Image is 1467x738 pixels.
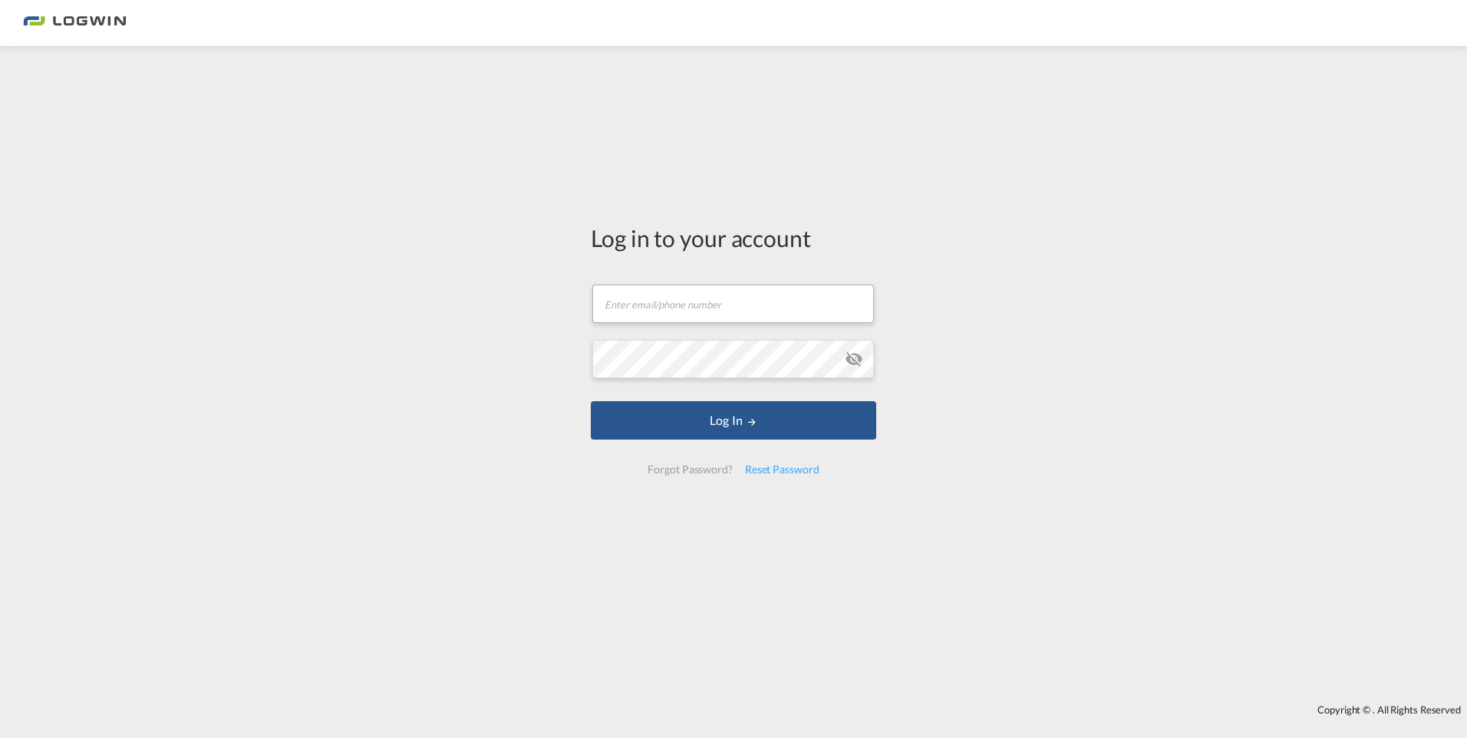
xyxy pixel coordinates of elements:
[845,350,863,368] md-icon: icon-eye-off
[641,456,738,483] div: Forgot Password?
[591,401,876,440] button: LOGIN
[739,456,826,483] div: Reset Password
[592,285,874,323] input: Enter email/phone number
[23,6,127,41] img: bc73a0e0d8c111efacd525e4c8ad7d32.png
[591,222,876,254] div: Log in to your account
